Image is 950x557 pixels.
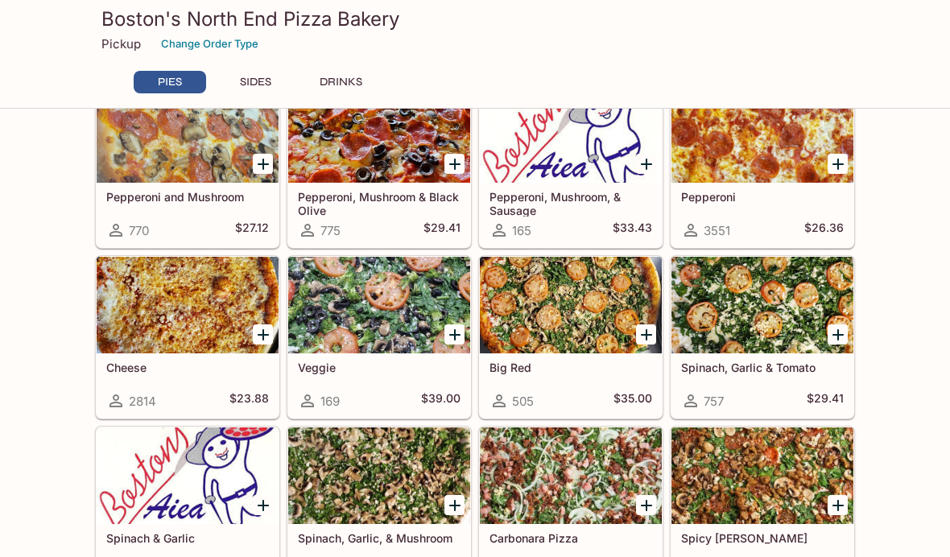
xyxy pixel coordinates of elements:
[106,531,269,545] h5: Spinach & Garlic
[636,154,656,174] button: Add Pepperoni, Mushroom, & Sausage
[96,256,279,419] a: Cheese2814$23.88
[828,495,848,515] button: Add Spicy Jenny
[304,71,377,93] button: DRINKS
[444,154,465,174] button: Add Pepperoni, Mushroom & Black Olive
[671,427,853,524] div: Spicy Jenny
[253,154,273,174] button: Add Pepperoni and Mushroom
[253,324,273,345] button: Add Cheese
[613,391,652,411] h5: $35.00
[134,71,206,93] button: PIES
[129,223,149,238] span: 770
[807,391,844,411] h5: $29.41
[444,495,465,515] button: Add Spinach, Garlic, & Mushroom
[512,223,531,238] span: 165
[681,190,844,204] h5: Pepperoni
[97,427,279,524] div: Spinach & Garlic
[671,256,854,419] a: Spinach, Garlic & Tomato757$29.41
[288,257,470,353] div: Veggie
[129,394,156,409] span: 2814
[96,85,279,248] a: Pepperoni and Mushroom770$27.12
[298,531,461,545] h5: Spinach, Garlic, & Mushroom
[97,257,279,353] div: Cheese
[106,361,269,374] h5: Cheese
[320,223,341,238] span: 775
[480,427,662,524] div: Carbonara Pizza
[704,223,730,238] span: 3551
[288,86,470,183] div: Pepperoni, Mushroom & Black Olive
[287,85,471,248] a: Pepperoni, Mushroom & Black Olive775$29.41
[97,86,279,183] div: Pepperoni and Mushroom
[636,324,656,345] button: Add Big Red
[287,256,471,419] a: Veggie169$39.00
[613,221,652,240] h5: $33.43
[636,495,656,515] button: Add Carbonara Pizza
[489,190,652,217] h5: Pepperoni, Mushroom, & Sausage
[828,154,848,174] button: Add Pepperoni
[804,221,844,240] h5: $26.36
[828,324,848,345] button: Add Spinach, Garlic & Tomato
[298,190,461,217] h5: Pepperoni, Mushroom & Black Olive
[219,71,291,93] button: SIDES
[229,391,269,411] h5: $23.88
[671,86,853,183] div: Pepperoni
[101,6,849,31] h3: Boston's North End Pizza Bakery
[681,531,844,545] h5: Spicy [PERSON_NAME]
[288,427,470,524] div: Spinach, Garlic, & Mushroom
[106,190,269,204] h5: Pepperoni and Mushroom
[489,361,652,374] h5: Big Red
[253,495,273,515] button: Add Spinach & Garlic
[681,361,844,374] h5: Spinach, Garlic & Tomato
[480,86,662,183] div: Pepperoni, Mushroom, & Sausage
[671,257,853,353] div: Spinach, Garlic & Tomato
[154,31,266,56] button: Change Order Type
[671,85,854,248] a: Pepperoni3551$26.36
[421,391,461,411] h5: $39.00
[704,394,724,409] span: 757
[489,531,652,545] h5: Carbonara Pizza
[101,36,141,52] p: Pickup
[423,221,461,240] h5: $29.41
[235,221,269,240] h5: $27.12
[479,85,663,248] a: Pepperoni, Mushroom, & Sausage165$33.43
[479,256,663,419] a: Big Red505$35.00
[320,394,340,409] span: 169
[444,324,465,345] button: Add Veggie
[512,394,534,409] span: 505
[298,361,461,374] h5: Veggie
[480,257,662,353] div: Big Red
